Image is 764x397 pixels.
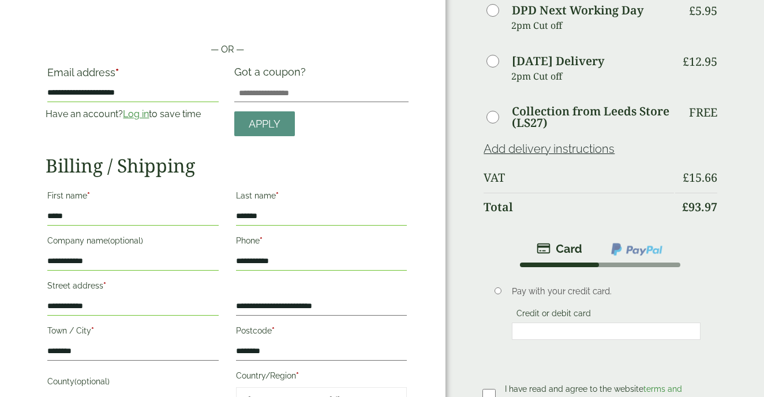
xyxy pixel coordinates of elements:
label: Credit or debit card [512,309,596,321]
img: stripe.png [537,242,582,256]
span: Apply [249,118,280,130]
label: Last name [236,188,407,207]
label: Phone [236,233,407,252]
p: Free [689,106,717,119]
abbr: required [260,236,263,245]
a: Add delivery instructions [484,142,615,156]
bdi: 93.97 [682,199,717,215]
label: Street address [47,278,218,297]
th: VAT [484,164,673,192]
abbr: required [276,191,279,200]
bdi: 5.95 [689,3,717,18]
abbr: required [115,66,119,78]
label: Collection from Leeds Store (LS27) [512,106,673,129]
abbr: required [91,326,94,335]
span: £ [683,54,689,69]
label: County [47,373,218,393]
p: 2pm Cut off [511,17,673,34]
th: Total [484,193,673,221]
span: £ [689,3,695,18]
p: Pay with your credit card. [512,285,701,298]
label: DPD Next Working Day [512,5,643,16]
p: — OR — [46,43,409,57]
abbr: required [103,281,106,290]
label: First name [47,188,218,207]
label: [DATE] Delivery [512,55,604,67]
span: (optional) [108,236,143,245]
label: Postcode [236,323,407,342]
p: Have an account? to save time [46,107,220,121]
label: Got a coupon? [234,66,310,84]
h2: Billing / Shipping [46,155,409,177]
iframe: Secure card payment input frame [515,326,697,336]
label: Town / City [47,323,218,342]
img: ppcp-gateway.png [610,242,664,257]
iframe: Secure payment button frame [46,6,409,29]
a: Apply [234,111,295,136]
label: Email address [47,68,218,84]
bdi: 12.95 [683,54,717,69]
span: £ [682,199,688,215]
abbr: required [272,326,275,335]
label: Company name [47,233,218,252]
bdi: 15.66 [683,170,717,185]
abbr: required [87,191,90,200]
label: Country/Region [236,368,407,387]
span: (optional) [74,377,110,386]
span: £ [683,170,689,185]
abbr: required [296,371,299,380]
a: Log in [123,108,149,119]
p: 2pm Cut off [511,68,673,85]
